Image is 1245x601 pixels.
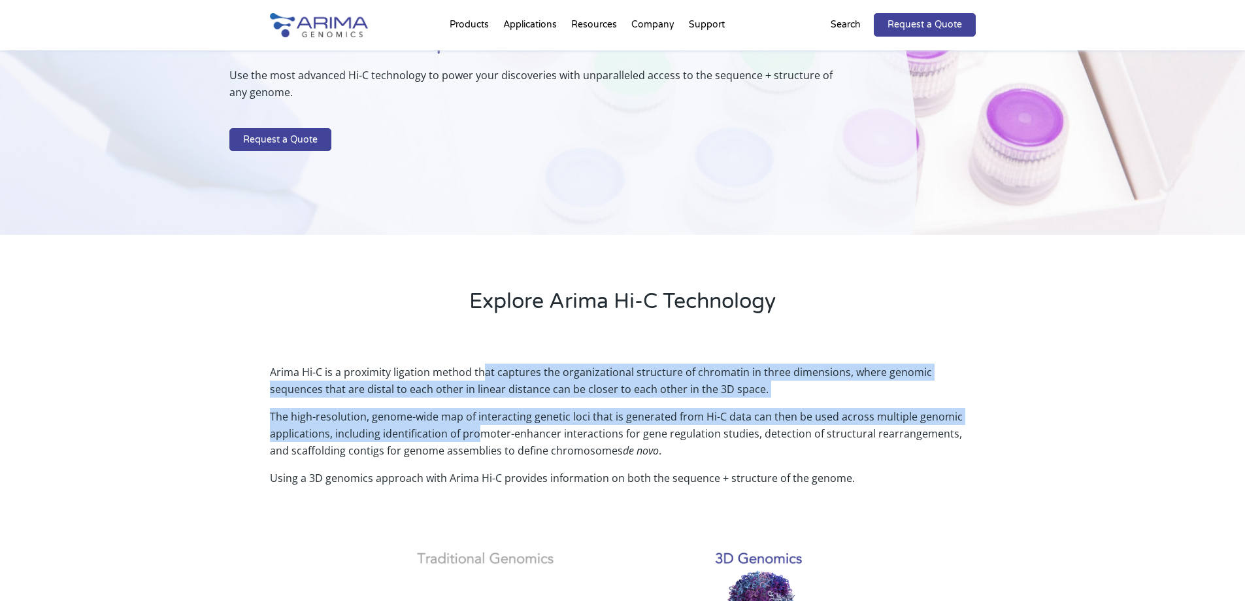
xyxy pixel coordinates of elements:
[270,287,976,326] h2: Explore Arima Hi-C Technology
[623,443,659,458] i: de novo
[270,13,368,37] img: Arima-Genomics-logo
[831,16,861,33] p: Search
[229,67,852,111] p: Use the most advanced Hi-C technology to power your discoveries with unparalleled access to the s...
[229,128,331,152] a: Request a Quote
[270,470,976,487] p: Using a 3D genomics approach with Arima Hi-C provides information on both the sequence + structur...
[270,364,976,408] p: Arima Hi-C is a proximity ligation method that captures the organizational structure of chromatin...
[874,13,976,37] a: Request a Quote
[270,408,976,470] p: The high-resolution, genome-wide map of interacting genetic loci that is generated from Hi-C data...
